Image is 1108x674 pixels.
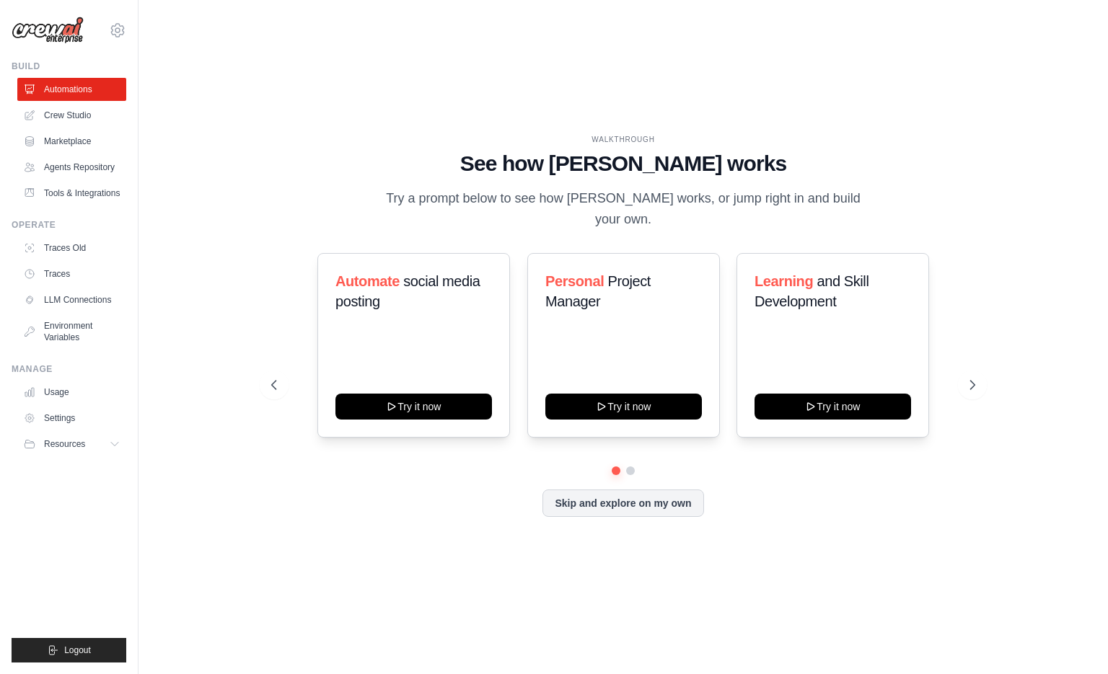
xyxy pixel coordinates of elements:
[12,638,126,662] button: Logout
[17,381,126,404] a: Usage
[12,219,126,231] div: Operate
[335,273,400,289] span: Automate
[17,288,126,311] a: LLM Connections
[17,78,126,101] a: Automations
[17,104,126,127] a: Crew Studio
[545,273,651,309] span: Project Manager
[545,394,702,420] button: Try it now
[335,273,480,309] span: social media posting
[17,262,126,285] a: Traces
[755,273,813,289] span: Learning
[755,394,911,420] button: Try it now
[17,182,126,205] a: Tools & Integrations
[271,134,975,145] div: WALKTHROUGH
[17,130,126,153] a: Marketplace
[545,273,604,289] span: Personal
[12,61,126,72] div: Build
[542,489,703,517] button: Skip and explore on my own
[335,394,492,420] button: Try it now
[12,363,126,375] div: Manage
[12,17,84,44] img: Logo
[17,156,126,179] a: Agents Repository
[381,188,866,231] p: Try a prompt below to see how [PERSON_NAME] works, or jump right in and build your own.
[17,407,126,430] a: Settings
[44,438,85,450] span: Resources
[17,433,126,456] button: Resources
[17,236,126,260] a: Traces Old
[17,314,126,349] a: Environment Variables
[271,151,975,177] h1: See how [PERSON_NAME] works
[64,644,91,656] span: Logout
